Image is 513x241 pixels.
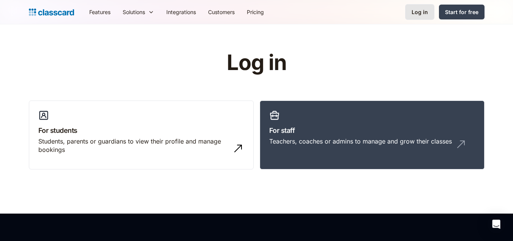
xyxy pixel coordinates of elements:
a: For studentsStudents, parents or guardians to view their profile and manage bookings [29,101,254,170]
a: Integrations [160,3,202,21]
a: Start for free [439,5,485,19]
div: Solutions [123,8,145,16]
h3: For students [38,125,244,136]
a: For staffTeachers, coaches or admins to manage and grow their classes [260,101,485,170]
a: Features [83,3,117,21]
div: Log in [412,8,428,16]
div: Open Intercom Messenger [487,215,505,233]
h3: For staff [269,125,475,136]
div: Students, parents or guardians to view their profile and manage bookings [38,137,229,154]
div: Start for free [445,8,478,16]
a: Customers [202,3,241,21]
a: Pricing [241,3,270,21]
a: Logo [29,7,74,18]
div: Solutions [117,3,160,21]
div: Teachers, coaches or admins to manage and grow their classes [269,137,452,145]
a: Log in [405,4,434,20]
h1: Log in [136,51,377,75]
